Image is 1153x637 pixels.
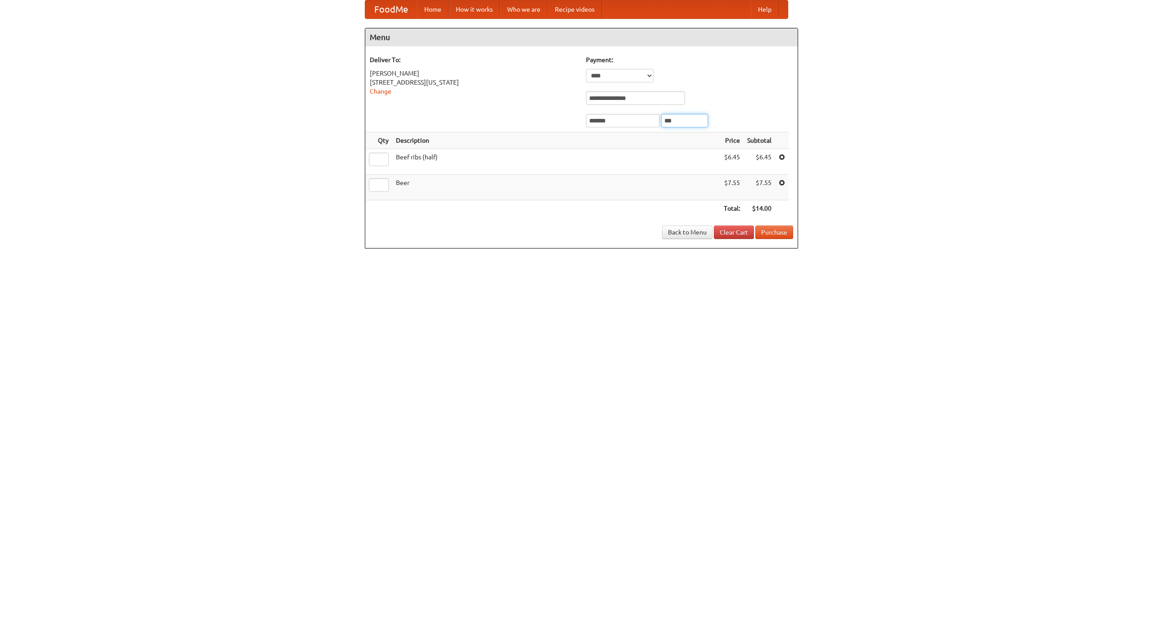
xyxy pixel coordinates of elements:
[744,175,775,200] td: $7.55
[449,0,500,18] a: How it works
[662,226,713,239] a: Back to Menu
[720,200,744,217] th: Total:
[500,0,548,18] a: Who we are
[744,200,775,217] th: $14.00
[370,69,577,78] div: [PERSON_NAME]
[714,226,754,239] a: Clear Cart
[720,175,744,200] td: $7.55
[392,149,720,175] td: Beef ribs (half)
[370,88,391,95] a: Change
[744,132,775,149] th: Subtotal
[720,132,744,149] th: Price
[744,149,775,175] td: $6.45
[548,0,602,18] a: Recipe videos
[751,0,779,18] a: Help
[370,78,577,87] div: [STREET_ADDRESS][US_STATE]
[365,28,798,46] h4: Menu
[392,175,720,200] td: Beer
[417,0,449,18] a: Home
[370,55,577,64] h5: Deliver To:
[720,149,744,175] td: $6.45
[365,132,392,149] th: Qty
[586,55,793,64] h5: Payment:
[365,0,417,18] a: FoodMe
[392,132,720,149] th: Description
[755,226,793,239] button: Purchase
